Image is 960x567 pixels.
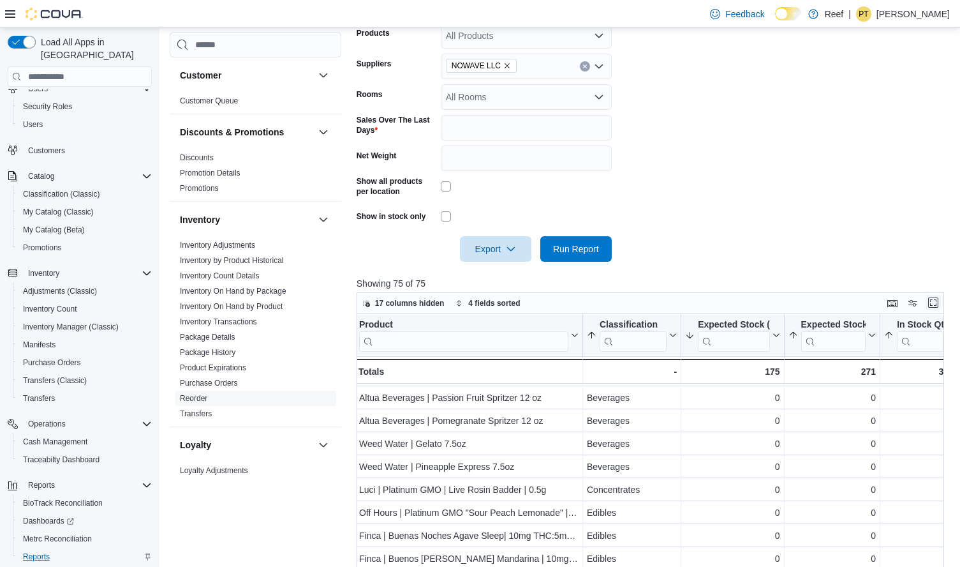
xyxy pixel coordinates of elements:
[788,319,876,352] button: Expected Stock (7 Days)
[23,478,152,493] span: Reports
[28,146,65,156] span: Customers
[13,282,157,300] button: Adjustments (Classic)
[685,319,779,352] button: Expected Stock (14 Days)
[180,302,283,311] a: Inventory On Hand by Product
[587,460,677,475] div: Beverages
[725,8,764,20] span: Feedback
[801,319,866,331] div: Expected Stock (7 Days)
[884,437,954,452] div: 0
[23,393,55,404] span: Transfers
[685,364,779,379] div: 175
[18,186,105,202] a: Classification (Classic)
[180,69,313,82] button: Customer
[18,99,152,114] span: Security Roles
[180,394,207,403] a: Reorder
[359,552,579,567] div: Finca | Buenos [PERSON_NAME] Mandarina | 10mg THC:5mg THCV | (10 pk) Gummies
[13,433,157,451] button: Cash Management
[18,355,86,370] a: Purchase Orders
[23,375,87,386] span: Transfers (Classic)
[685,460,779,475] div: 0
[685,483,779,498] div: 0
[23,169,59,184] button: Catalog
[450,296,525,311] button: 4 fields sorted
[23,455,100,465] span: Traceabilty Dashboard
[357,277,950,290] p: Showing 75 of 75
[180,481,272,490] a: Loyalty Redemption Values
[446,59,517,73] span: NOWAVE LLC
[23,143,70,158] a: Customers
[884,483,954,498] div: 0
[23,340,55,350] span: Manifests
[359,414,579,429] div: Altua Beverages | Pomegranate Spritzer 12 oz
[23,552,50,562] span: Reports
[359,319,568,331] div: Product
[705,1,769,27] a: Feedback
[13,203,157,221] button: My Catalog (Classic)
[876,6,950,22] p: [PERSON_NAME]
[316,212,331,227] button: Inventory
[885,296,900,311] button: Keyboard shortcuts
[587,483,677,498] div: Concentrates
[18,373,92,388] a: Transfers (Classic)
[788,364,876,379] div: 271
[685,437,779,452] div: 0
[884,319,954,352] button: In Stock Qty
[18,495,152,511] span: BioTrack Reconciliation
[848,6,851,22] p: |
[23,437,87,447] span: Cash Management
[180,153,214,162] a: Discounts
[28,480,55,490] span: Reports
[357,89,383,100] label: Rooms
[685,414,779,429] div: 0
[359,460,579,475] div: Weed Water | Pineapple Express 7.5oz
[594,31,604,41] button: Open list of options
[600,319,667,331] div: Classification
[13,530,157,548] button: Metrc Reconciliation
[359,506,579,521] div: Off Hours | Platinum GMO "Sour Peach Lemonade" | Live Rosin Gummies
[13,300,157,318] button: Inventory Count
[587,506,677,521] div: Edibles
[13,494,157,512] button: BioTrack Reconciliation
[18,319,152,335] span: Inventory Manager (Classic)
[13,116,157,133] button: Users
[587,391,677,406] div: Beverages
[503,62,511,70] button: Remove NOWAVE LLC from selection in this group
[468,236,524,262] span: Export
[359,319,568,352] div: Product
[18,319,124,335] a: Inventory Manager (Classic)
[788,414,876,429] div: 0
[180,256,284,265] a: Inventory by Product Historical
[357,211,426,222] label: Show in stock only
[180,439,211,451] h3: Loyalty
[884,506,954,521] div: 0
[18,549,152,564] span: Reports
[23,516,74,526] span: Dashboards
[180,439,313,451] button: Loyalty
[170,463,341,499] div: Loyalty
[18,549,55,564] a: Reports
[23,119,43,130] span: Users
[180,126,313,139] button: Discounts & Promotions
[180,333,235,342] a: Package Details
[18,434,92,450] a: Cash Management
[587,437,677,452] div: Beverages
[18,204,99,220] a: My Catalog (Classic)
[884,414,954,429] div: 0
[13,185,157,203] button: Classification (Classic)
[18,337,152,352] span: Manifests
[316,125,331,140] button: Discounts & Promotions
[316,68,331,83] button: Customer
[375,298,445,308] span: 17 columns hidden
[359,529,579,544] div: Finca | Buenas Noches Agave Sleep| 10mg THC:5mg CBN | 10 pk Gummies
[587,529,677,544] div: Edibles
[926,295,941,310] button: Enter fullscreen
[18,204,152,220] span: My Catalog (Classic)
[357,151,396,161] label: Net Weight
[587,552,677,567] div: Edibles
[18,222,90,238] a: My Catalog (Beta)
[13,336,157,354] button: Manifests
[23,189,100,199] span: Classification (Classic)
[28,268,59,278] span: Inventory
[775,7,802,20] input: Dark Mode
[600,319,667,352] div: Classification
